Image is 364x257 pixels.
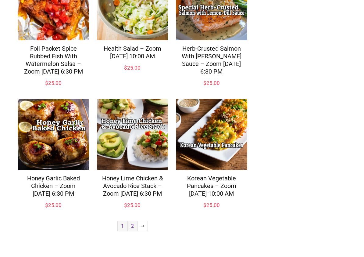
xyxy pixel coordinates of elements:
[124,202,127,208] span: $
[203,202,206,208] span: $
[124,65,141,71] bdi: 25.00
[45,80,48,86] span: $
[104,45,161,60] a: Health Salad – Zoom [DATE] 10:00 AM
[176,99,247,170] img: Korean Vegetable Pancakes – Zoom Sunday May 18th, 2025 @ 10:00 AM
[203,202,220,208] bdi: 25.00
[27,175,80,197] a: Honey Garlic Baked Chicken – Zoom [DATE] 6:30 PM
[203,80,206,86] span: $
[187,175,236,197] a: Korean Vegetable Pancakes – Zoom [DATE] 10:00 AM
[203,80,220,86] bdi: 25.00
[182,45,241,75] a: Herb-Crusted Salmon With [PERSON_NAME] Sauce – Zoom [DATE] 6:30 PM
[45,80,62,86] bdi: 25.00
[102,175,163,197] a: Honey Lime Chicken & Avocado Rice Stack – Zoom [DATE] 6:30 PM
[97,99,168,170] img: Honey Lime Chicken & Avocado Rice Stack – Zoom Monday Aug 11, 2025 @ 6:30 PM
[18,99,89,170] img: Honey Garlic Baked Chicken – Zoom Monday March 24, 2025 @ 6:30 PM
[24,45,83,75] a: Foil Packet Spice Rubbed Fish With Watermelon Salsa – Zoom [DATE] 6:30 PM
[118,221,127,231] span: Page 1
[17,221,248,242] nav: Product Pagination
[45,202,48,208] span: $
[138,221,148,231] a: →
[128,221,137,231] a: Page 2
[124,202,141,208] bdi: 25.00
[124,65,127,71] span: $
[45,202,62,208] bdi: 25.00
